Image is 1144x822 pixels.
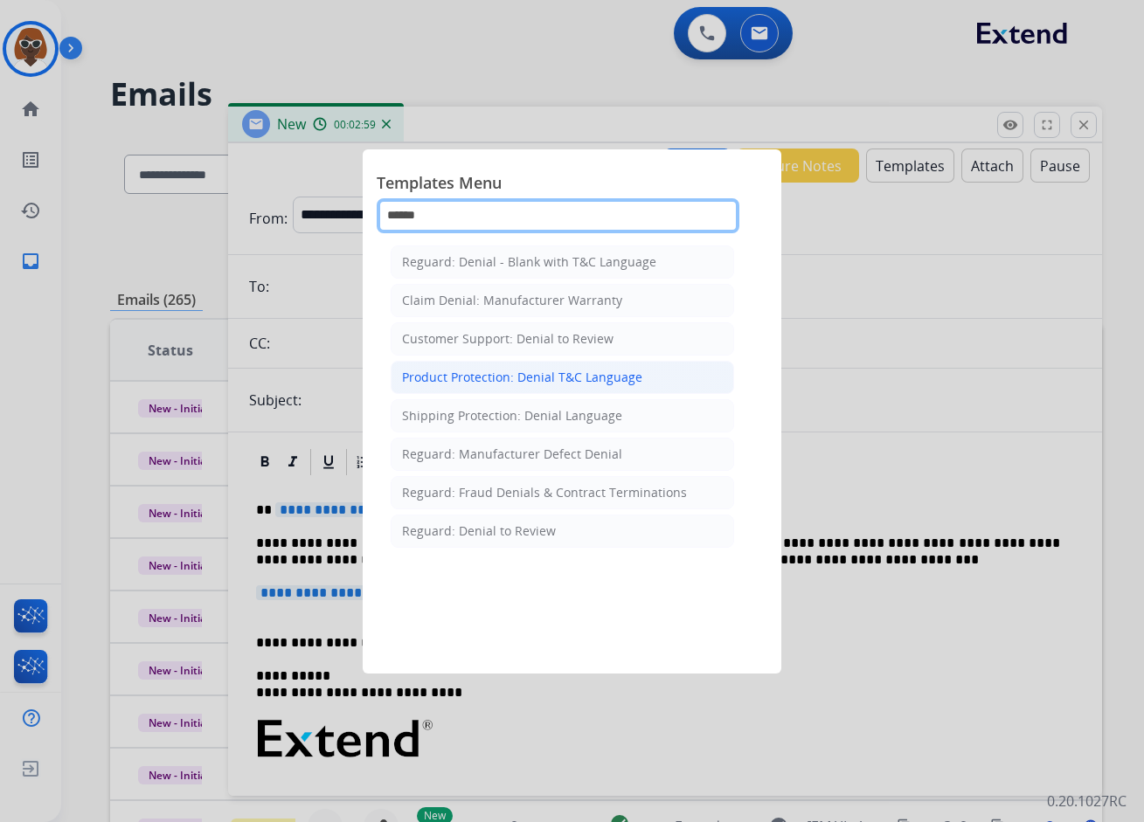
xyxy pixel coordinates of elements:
span: Templates Menu [377,170,767,198]
div: Shipping Protection: Denial Language [402,407,622,425]
div: Reguard: Denial to Review [402,522,556,540]
div: Customer Support: Denial to Review [402,330,614,348]
div: Reguard: Denial - Blank with T&C Language [402,253,656,271]
div: Product Protection: Denial T&C Language [402,369,642,386]
div: Reguard: Fraud Denials & Contract Terminations [402,484,687,501]
div: Claim Denial: Manufacturer Warranty [402,292,622,309]
div: Reguard: Manufacturer Defect Denial [402,446,622,463]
